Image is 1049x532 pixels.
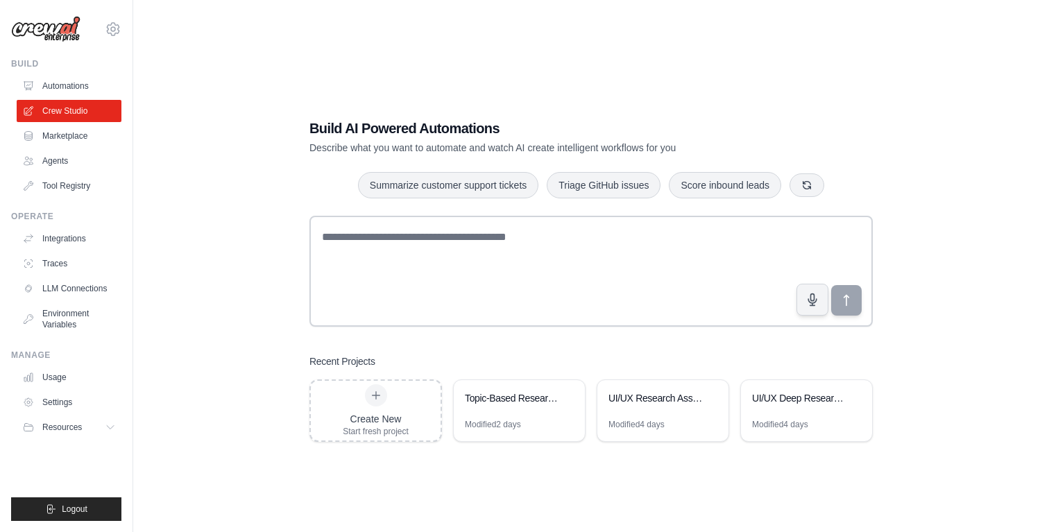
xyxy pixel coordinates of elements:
h1: Build AI Powered Automations [309,119,776,138]
span: Resources [42,422,82,433]
div: Manage [11,350,121,361]
a: Automations [17,75,121,97]
div: Modified 4 days [752,419,808,430]
a: Settings [17,391,121,413]
div: UI/UX Deep Research & Analysis Tool [752,391,847,405]
div: Operate [11,211,121,222]
a: Crew Studio [17,100,121,122]
a: Tool Registry [17,175,121,197]
p: Describe what you want to automate and watch AI create intelligent workflows for you [309,141,776,155]
button: Score inbound leads [669,172,781,198]
a: Traces [17,252,121,275]
a: Environment Variables [17,302,121,336]
div: Modified 4 days [608,419,665,430]
h3: Recent Projects [309,354,375,368]
div: Build [11,58,121,69]
img: Logo [11,16,80,42]
a: Agents [17,150,121,172]
div: UI/UX Research Assistant [608,391,703,405]
button: Summarize customer support tickets [358,172,538,198]
span: Logout [62,504,87,515]
div: Create New [343,412,409,426]
button: Logout [11,497,121,521]
a: Integrations [17,228,121,250]
a: Usage [17,366,121,388]
div: Topic-Based Research System [465,391,560,405]
button: Click to speak your automation idea [796,284,828,316]
button: Get new suggestions [790,173,824,197]
button: Resources [17,416,121,438]
div: Start fresh project [343,426,409,437]
a: Marketplace [17,125,121,147]
button: Triage GitHub issues [547,172,660,198]
a: LLM Connections [17,277,121,300]
div: Modified 2 days [465,419,521,430]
